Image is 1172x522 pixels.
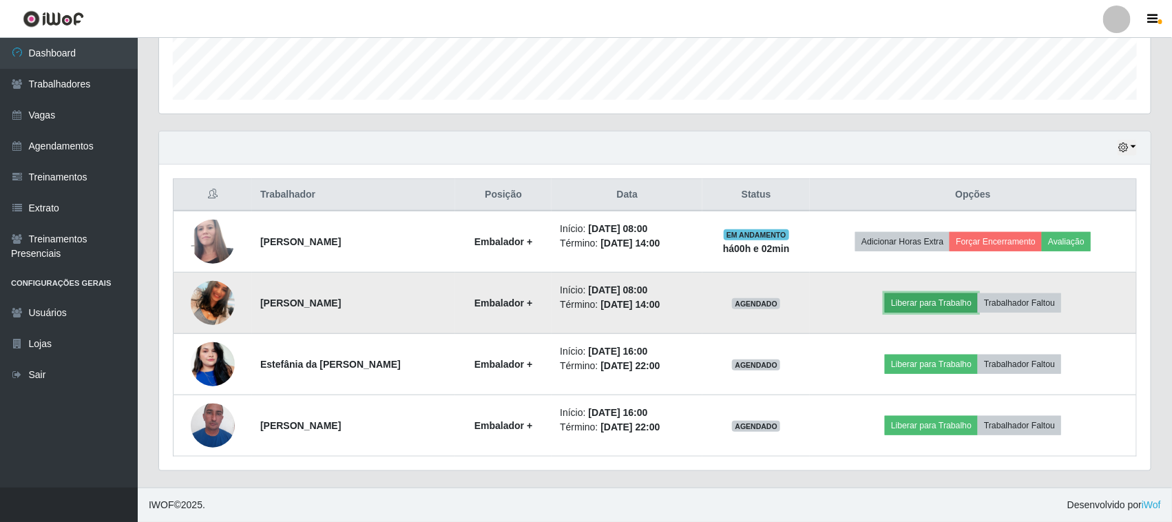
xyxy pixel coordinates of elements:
[589,407,648,418] time: [DATE] 16:00
[978,355,1061,374] button: Trabalhador Faltou
[149,499,174,510] span: IWOF
[560,236,694,251] li: Término:
[1142,499,1161,510] a: iWof
[600,299,660,310] time: [DATE] 14:00
[552,179,702,211] th: Data
[589,346,648,357] time: [DATE] 16:00
[149,498,205,512] span: © 2025 .
[474,420,532,431] strong: Embalador +
[885,416,978,435] button: Liberar para Trabalho
[474,236,532,247] strong: Embalador +
[560,420,694,435] li: Término:
[732,359,780,370] span: AGENDADO
[732,421,780,432] span: AGENDADO
[600,238,660,249] time: [DATE] 14:00
[260,297,341,309] strong: [PERSON_NAME]
[1042,232,1091,251] button: Avaliação
[23,10,84,28] img: CoreUI Logo
[560,297,694,312] li: Término:
[560,406,694,420] li: Início:
[885,293,978,313] button: Liberar para Trabalho
[191,325,235,404] img: 1705535567021.jpeg
[855,232,950,251] button: Adicionar Horas Extra
[474,359,532,370] strong: Embalador +
[724,229,789,240] span: EM ANDAMENTO
[474,297,532,309] strong: Embalador +
[191,205,235,279] img: 1709163979582.jpeg
[589,223,648,234] time: [DATE] 08:00
[191,396,235,455] img: 1728497043228.jpeg
[455,179,552,211] th: Posição
[560,359,694,373] li: Término:
[560,222,694,236] li: Início:
[1067,498,1161,512] span: Desenvolvido por
[885,355,978,374] button: Liberar para Trabalho
[560,344,694,359] li: Início:
[260,420,341,431] strong: [PERSON_NAME]
[600,360,660,371] time: [DATE] 22:00
[600,421,660,432] time: [DATE] 22:00
[260,359,401,370] strong: Estefânia da [PERSON_NAME]
[260,236,341,247] strong: [PERSON_NAME]
[723,243,790,254] strong: há 00 h e 02 min
[950,232,1042,251] button: Forçar Encerramento
[732,298,780,309] span: AGENDADO
[560,283,694,297] li: Início:
[702,179,810,211] th: Status
[978,293,1061,313] button: Trabalhador Faltou
[978,416,1061,435] button: Trabalhador Faltou
[191,264,235,342] img: 1704989686512.jpeg
[810,179,1136,211] th: Opções
[589,284,648,295] time: [DATE] 08:00
[252,179,455,211] th: Trabalhador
